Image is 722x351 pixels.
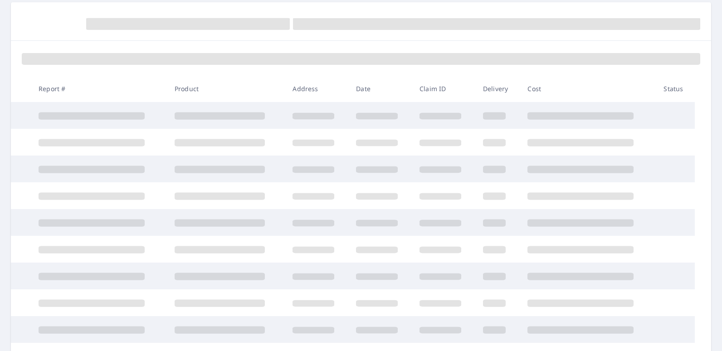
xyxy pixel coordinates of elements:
[656,75,694,102] th: Status
[520,75,656,102] th: Cost
[167,75,286,102] th: Product
[349,75,412,102] th: Date
[412,75,476,102] th: Claim ID
[285,75,349,102] th: Address
[31,75,167,102] th: Report #
[476,75,520,102] th: Delivery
